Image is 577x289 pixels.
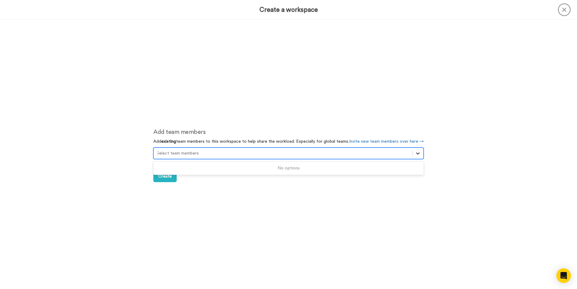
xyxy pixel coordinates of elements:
[153,171,177,182] button: Create
[153,138,424,144] p: Add team members to this workspace to help share the workload. Especially for global teams.
[161,139,176,144] strong: existing
[153,163,424,174] div: No options
[259,6,318,13] h3: Create a workspace
[556,268,571,283] div: Open Intercom Messenger
[158,174,172,178] span: Create
[153,129,424,135] h2: Add team members
[349,139,424,144] a: Invite new team members over here →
